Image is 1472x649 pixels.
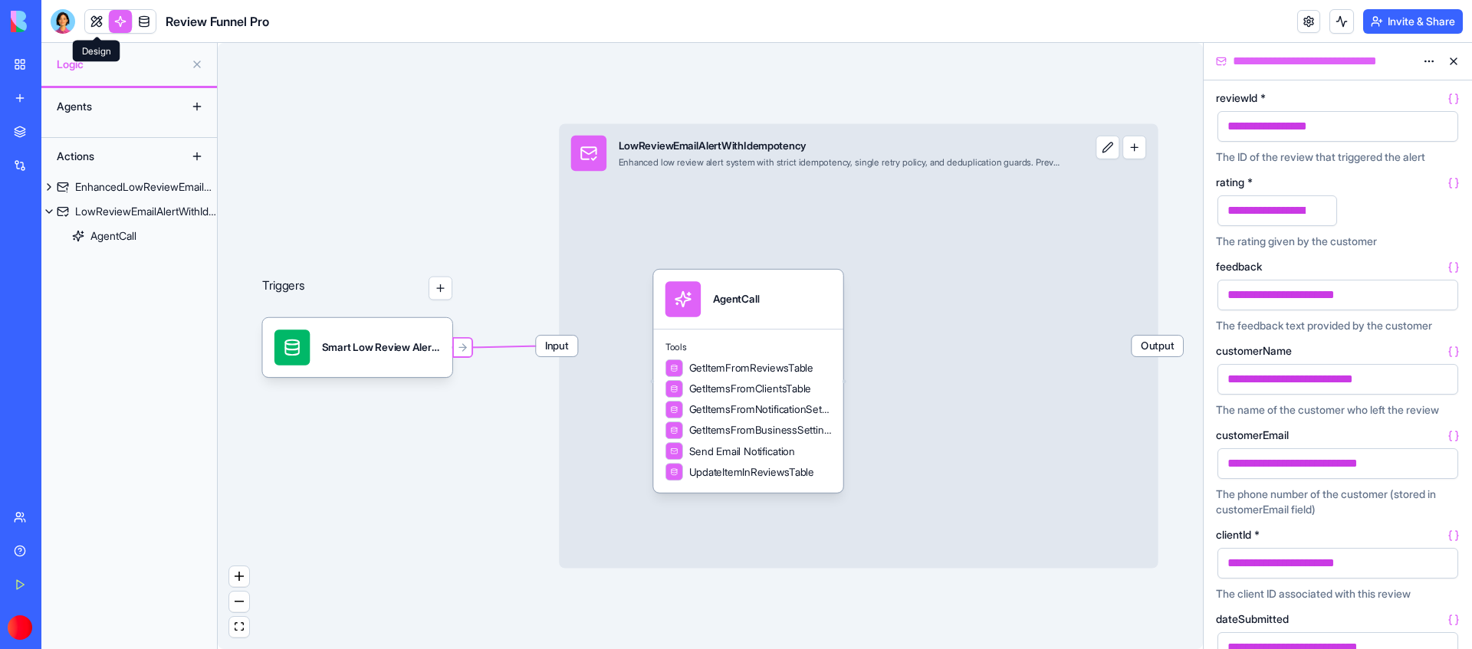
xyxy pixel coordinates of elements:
img: ACg8ocKkVFSaPLrOoQeBSeFMyjk5rxEBDp8JnGzG-yG5m9aS5dipWHRM=s96-c [8,615,32,640]
span: dateSubmitted [1216,614,1289,624]
div: Actions [49,144,172,169]
div: InputLowReviewEmailAlertWithIdempotencyEnhanced low review alert system with strict idempotency, ... [559,123,1158,568]
a: EnhancedLowReviewEmailAlert [41,175,217,199]
span: GetItemsFromClientsTable [689,382,812,396]
div: Enhanced low review alert system with strict idempotency, single retry policy, and deduplication ... [619,156,1063,168]
span: UpdateItemInReviewsTable [689,464,814,479]
div: EnhancedLowReviewEmailAlert [75,179,217,195]
p: Triggers [262,277,304,300]
div: The feedback text provided by the customer [1216,318,1460,333]
div: The rating given by the customer [1216,234,1460,249]
div: AgentCallToolsGetItemFromReviewsTableGetItemsFromClientsTableGetItemsFromNotificationSettingsTabl... [653,270,843,493]
div: LowReviewEmailAlertWithIdempotency [619,139,1063,153]
button: Invite & Share [1363,9,1463,34]
div: Agents [49,94,172,119]
div: Smart Low Review Alert SystemTrigger [262,318,452,377]
span: feedback [1216,261,1262,272]
span: clientId [1216,529,1251,540]
span: Logic [57,57,185,72]
div: Smart Low Review Alert SystemTrigger [322,340,441,355]
span: GetItemFromReviewsTable [689,361,813,375]
a: LowReviewEmailAlertWithIdempotency [41,199,217,224]
div: Design [73,41,120,62]
span: Tools [665,342,832,353]
div: The name of the customer who left the review [1216,402,1460,418]
div: AgentCall [713,292,760,306]
span: rating [1216,177,1244,188]
a: AgentCall [41,224,217,248]
span: Send Email Notification [689,444,795,458]
span: reviewId [1216,93,1257,103]
g: Edge from 68a6f0ea875cbf851a0e00af to 68a6f0e2875cbf851a0dffb8 [455,346,557,348]
span: customerEmail [1216,430,1289,441]
div: The client ID associated with this review [1216,586,1460,601]
img: logo [11,11,106,32]
span: GetItemsFromBusinessSettingsTable [689,423,832,438]
span: Input [536,336,577,356]
button: zoom in [229,566,249,587]
div: LowReviewEmailAlertWithIdempotency [75,204,217,219]
div: The ID of the review that triggered the alert [1216,149,1460,165]
button: zoom out [229,592,249,612]
div: AgentCall [90,228,136,244]
span: customerName [1216,346,1292,356]
div: The phone number of the customer (stored in customerEmail field) [1216,487,1460,517]
span: GetItemsFromNotificationSettingsTable [689,402,832,417]
div: Triggers [262,229,452,377]
span: Output [1132,336,1183,356]
span: Review Funnel Pro [166,12,269,31]
button: fit view [229,617,249,638]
